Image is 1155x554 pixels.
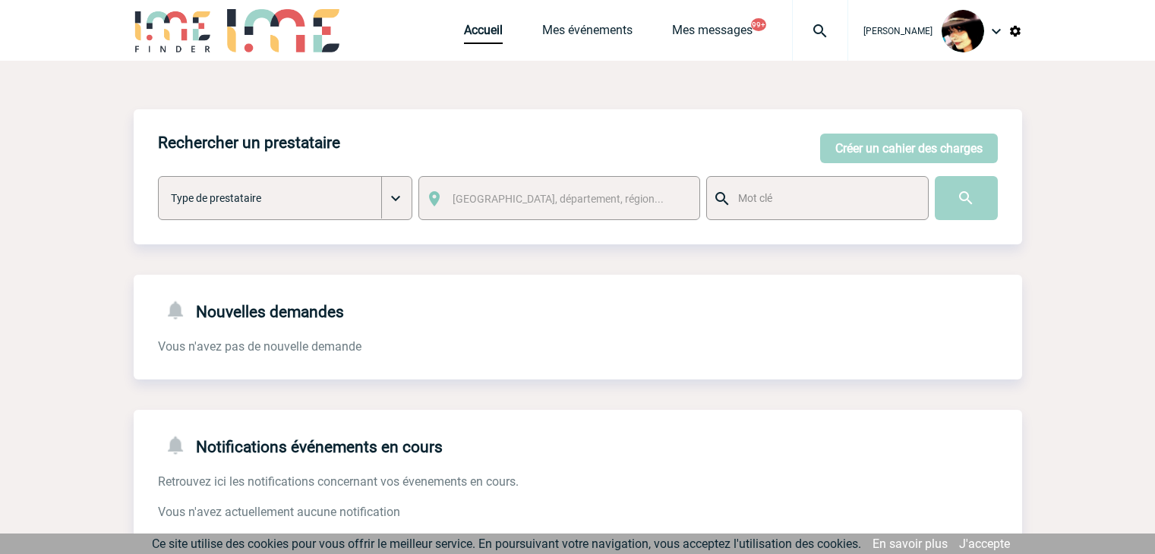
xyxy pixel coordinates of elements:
a: Accueil [464,23,503,44]
a: Mes événements [542,23,633,44]
a: J'accepte [959,537,1010,551]
img: 101023-0.jpg [942,10,984,52]
input: Mot clé [734,188,914,208]
span: Vous n'avez actuellement aucune notification [158,505,400,519]
span: [GEOGRAPHIC_DATA], département, région... [453,193,664,205]
h4: Nouvelles demandes [158,299,344,321]
h4: Notifications événements en cours [158,434,443,456]
button: 99+ [751,18,766,31]
img: notifications-24-px-g.png [164,434,196,456]
img: IME-Finder [134,9,213,52]
span: Ce site utilise des cookies pour vous offrir le meilleur service. En poursuivant votre navigation... [152,537,861,551]
span: Vous n'avez pas de nouvelle demande [158,339,361,354]
span: [PERSON_NAME] [863,26,933,36]
a: En savoir plus [873,537,948,551]
input: Submit [935,176,998,220]
a: Mes messages [672,23,753,44]
img: notifications-24-px-g.png [164,299,196,321]
span: Retrouvez ici les notifications concernant vos évenements en cours. [158,474,519,489]
h4: Rechercher un prestataire [158,134,340,152]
